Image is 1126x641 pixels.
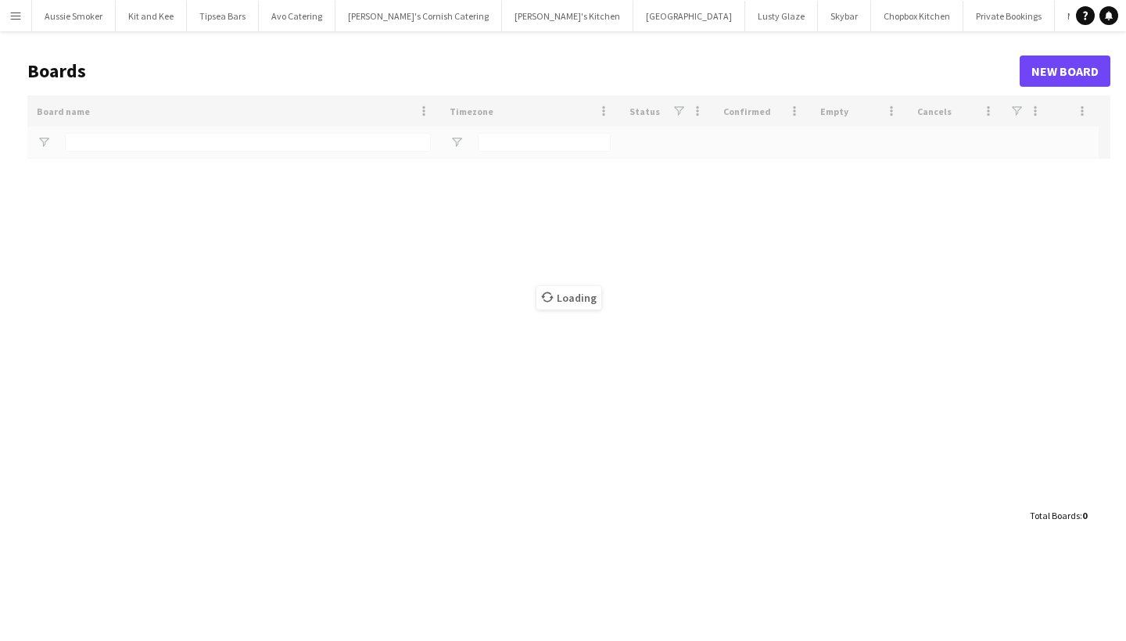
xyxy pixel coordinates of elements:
button: Avo Catering [259,1,335,31]
div: : [1030,500,1087,531]
button: Kit and Kee [116,1,187,31]
h1: Boards [27,59,1020,83]
button: Skybar [818,1,871,31]
span: 0 [1082,510,1087,521]
button: Tipsea Bars [187,1,259,31]
button: [GEOGRAPHIC_DATA] [633,1,745,31]
span: Total Boards [1030,510,1080,521]
button: [PERSON_NAME]'s Kitchen [502,1,633,31]
a: New Board [1020,56,1110,87]
button: Chopbox Kitchen [871,1,963,31]
button: Aussie Smoker [32,1,116,31]
button: [PERSON_NAME]'s Cornish Catering [335,1,502,31]
button: Private Bookings [963,1,1055,31]
button: Lusty Glaze [745,1,818,31]
span: Loading [536,286,601,310]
